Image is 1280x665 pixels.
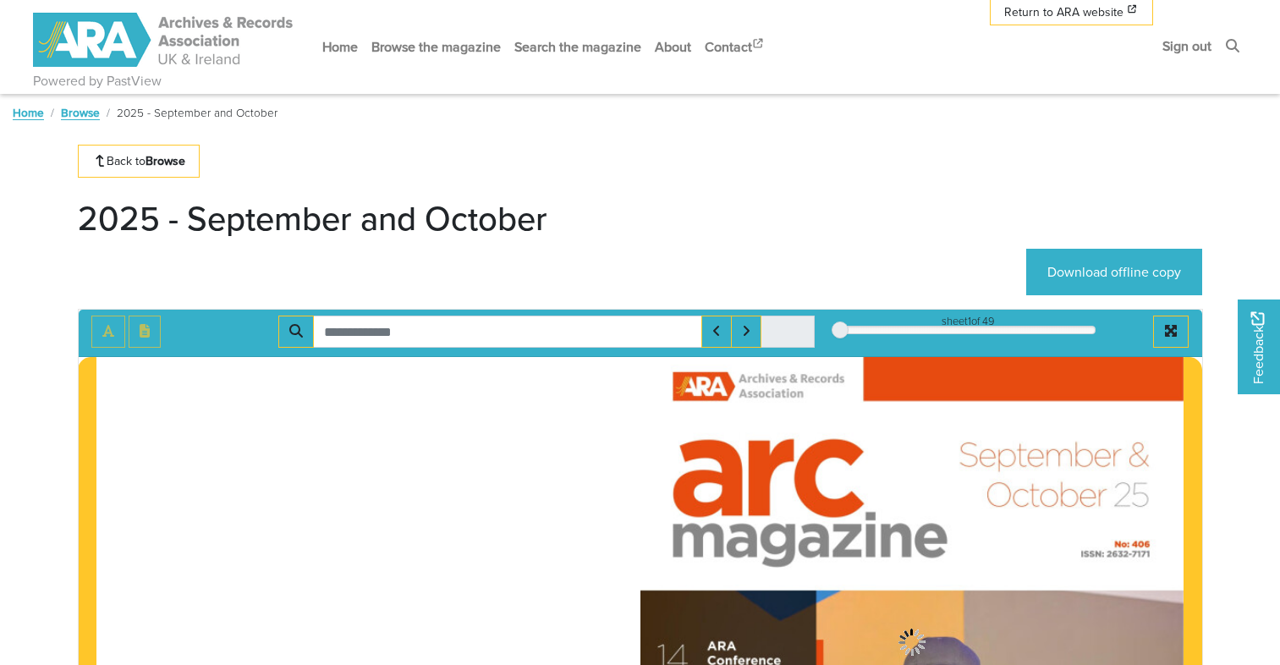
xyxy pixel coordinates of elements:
[1026,249,1202,295] a: Download offline copy
[365,25,508,69] a: Browse the magazine
[1156,24,1218,69] a: Sign out
[129,316,161,348] button: Open transcription window
[840,313,1096,329] div: sheet of 49
[146,152,185,169] strong: Browse
[1153,316,1189,348] button: Full screen mode
[701,316,732,348] button: Previous Match
[698,25,772,69] a: Contact
[13,104,44,121] a: Home
[508,25,648,69] a: Search the magazine
[278,316,314,348] button: Search
[61,104,100,121] a: Browse
[33,3,295,77] a: ARA - ARC Magazine | Powered by PastView logo
[33,13,295,67] img: ARA - ARC Magazine | Powered by PastView
[78,198,547,239] h1: 2025 - September and October
[91,316,125,348] button: Toggle text selection (Alt+T)
[313,316,702,348] input: Search for
[968,313,971,329] span: 1
[78,145,201,178] a: Back toBrowse
[1004,3,1123,21] span: Return to ARA website
[117,104,277,121] span: 2025 - September and October
[33,71,162,91] a: Powered by PastView
[316,25,365,69] a: Home
[1238,300,1280,394] a: Would you like to provide feedback?
[1248,311,1268,383] span: Feedback
[731,316,761,348] button: Next Match
[648,25,698,69] a: About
